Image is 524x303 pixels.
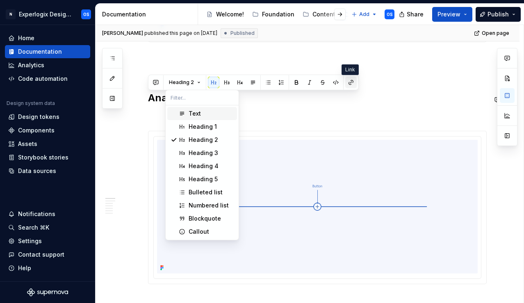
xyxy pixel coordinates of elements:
[18,251,64,259] div: Contact support
[83,11,89,18] div: OS
[2,5,93,23] button: NExperlogix Design SystemOS
[148,91,487,105] h2: Anatomy
[18,167,56,175] div: Data sources
[102,30,143,36] span: [PERSON_NAME]
[476,7,521,22] button: Publish
[5,124,90,137] a: Components
[27,288,68,296] svg: Supernova Logo
[18,48,62,56] div: Documentation
[5,110,90,123] a: Design tokens
[165,77,204,88] button: Heading 2
[299,8,339,21] a: Content
[189,162,219,170] div: Heading 4
[387,11,393,18] div: OS
[312,10,335,18] div: Content
[19,10,71,18] div: Experlogix Design System
[203,6,347,23] div: Page tree
[189,149,218,157] div: Heading 3
[5,59,90,72] a: Analytics
[18,140,37,148] div: Assets
[18,264,31,272] div: Help
[189,228,209,236] div: Callout
[5,137,90,150] a: Assets
[216,10,244,18] div: Welcome!
[189,123,217,131] div: Heading 1
[18,61,44,69] div: Analytics
[249,8,298,21] a: Foundation
[342,64,359,75] div: Link
[189,136,218,144] div: Heading 2
[482,30,509,36] span: Open page
[189,214,221,223] div: Blockquote
[18,34,34,42] div: Home
[189,201,229,210] div: Numbered list
[18,210,55,218] div: Notifications
[5,248,90,261] button: Contact support
[5,32,90,45] a: Home
[407,10,424,18] span: Share
[189,109,201,118] div: Text
[18,153,68,162] div: Storybook stories
[437,10,460,18] span: Preview
[18,75,68,83] div: Code automation
[359,11,369,18] span: Add
[18,126,55,134] div: Components
[395,7,429,22] button: Share
[5,164,90,178] a: Data sources
[5,262,90,275] button: Help
[5,207,90,221] button: Notifications
[5,221,90,234] button: Search ⌘K
[6,9,16,19] div: N
[5,72,90,85] a: Code automation
[7,100,55,107] div: Design system data
[18,237,42,245] div: Settings
[189,175,218,183] div: Heading 5
[432,7,472,22] button: Preview
[189,188,223,196] div: Bulleted list
[472,27,513,39] a: Open page
[102,10,194,18] div: Documentation
[169,79,194,86] span: Heading 2
[203,8,247,21] a: Welcome!
[230,30,255,36] span: Published
[5,151,90,164] a: Storybook stories
[5,235,90,248] a: Settings
[5,45,90,58] a: Documentation
[166,90,239,105] input: Filter...
[349,9,380,20] button: Add
[488,10,509,18] span: Publish
[144,30,217,36] div: published this page on [DATE]
[262,10,294,18] div: Foundation
[18,113,59,121] div: Design tokens
[18,223,49,232] div: Search ⌘K
[166,105,239,240] div: Filter...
